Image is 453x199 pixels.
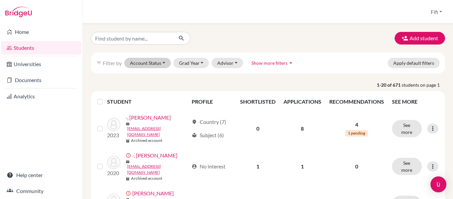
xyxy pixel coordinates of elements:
a: [EMAIL_ADDRESS][DOMAIN_NAME] [127,126,189,138]
button: Account Status [124,58,171,68]
div: Open Intercom Messenger [430,176,446,192]
span: students on page 1 [402,81,445,88]
th: SEE MORE [388,94,442,110]
p: 2023 [107,131,120,139]
b: Archived account [131,138,162,144]
a: Documents [1,73,81,87]
a: Community [1,184,81,198]
td: 0 [236,110,280,148]
a: Home [1,25,81,39]
a: Universities [1,57,81,71]
strong: 1-20 of 671 [377,81,402,88]
p: 4 [329,121,384,129]
a: Students [1,41,81,54]
a: -, [PERSON_NAME] [126,114,171,122]
p: 2020 [107,169,120,177]
b: Archived account [131,175,162,181]
span: 1 pending [345,130,368,137]
td: 1 [236,148,280,185]
span: mail [126,122,130,126]
span: mail [126,160,130,164]
a: Analytics [1,90,81,103]
div: No interest [192,162,226,170]
span: inventory_2 [126,177,130,181]
button: Add student [395,32,445,45]
a: -, [PERSON_NAME] [132,151,177,159]
input: Find student by name... [91,32,173,45]
th: APPLICATIONS [280,94,325,110]
button: Show more filtersarrow_drop_up [246,58,300,68]
button: See more [392,120,422,137]
a: [EMAIL_ADDRESS][DOMAIN_NAME] [127,163,189,175]
td: 8 [280,110,325,148]
p: 0 [329,162,384,170]
span: Show more filters [251,60,288,66]
td: 1 [280,148,325,185]
th: STUDENT [107,94,188,110]
div: Subject (6) [192,131,224,139]
span: location_on [192,119,197,125]
img: -, Ariel [107,118,120,131]
th: PROFILE [188,94,236,110]
a: [PERSON_NAME] [132,189,174,197]
span: Filter by [103,60,122,66]
span: error_outline [126,153,132,158]
img: Bridge-U [5,7,32,17]
th: RECOMMENDATIONS [325,94,388,110]
button: Fifi [428,6,445,18]
button: Advisor [212,58,243,68]
span: error_outline [126,191,132,196]
i: arrow_drop_up [288,59,294,66]
span: account_circle [192,164,197,169]
img: -, Tobias [107,156,120,169]
div: Country (7) [192,118,226,126]
span: inventory_2 [126,139,130,143]
button: Apply default filters [388,58,440,68]
th: SHORTLISTED [236,94,280,110]
button: Grad Year [173,58,209,68]
button: See more [392,158,422,175]
i: filter_list [96,60,101,65]
span: local_library [192,133,197,138]
a: Help center [1,168,81,182]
